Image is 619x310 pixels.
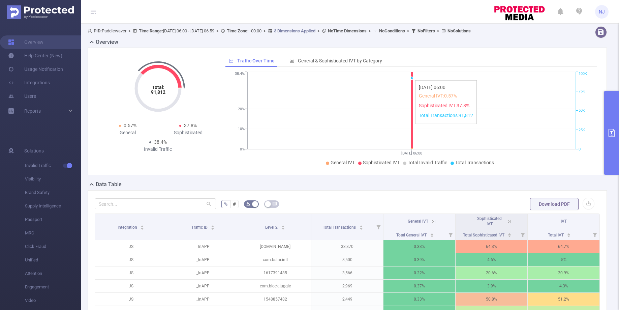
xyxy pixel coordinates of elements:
[239,293,311,306] p: 1548857482
[528,280,599,292] p: 4.3%
[88,29,94,33] i: icon: user
[298,58,382,63] span: General & Sophisticated IVT by Category
[405,28,411,33] span: >
[281,227,285,229] i: icon: caret-down
[363,160,400,165] span: Sophisticated IVT
[8,49,62,62] a: Help Center (New)
[477,216,502,226] span: Sophisticated IVT
[261,28,268,33] span: >
[167,266,239,279] p: _InAPP
[323,225,357,230] span: Total Transactions
[311,240,383,253] p: 33,870
[239,266,311,279] p: 1617391485
[191,225,209,230] span: Traffic ID
[311,293,383,306] p: 2,449
[240,147,245,151] tspan: 0%
[25,172,81,186] span: Visibility
[96,38,118,46] h2: Overview
[508,232,512,234] i: icon: caret-up
[374,214,383,240] i: Filter menu
[238,107,245,111] tspan: 20%
[141,227,144,229] i: icon: caret-down
[265,225,279,230] span: Level 2
[141,224,144,226] i: icon: caret-up
[224,201,227,207] span: %
[383,253,455,266] p: 0.39%
[128,146,188,153] div: Invalid Traffic
[383,293,455,306] p: 0.33%
[456,266,527,279] p: 20.6%
[25,213,81,226] span: Passport
[408,219,428,224] span: General IVT
[25,199,81,213] span: Supply Intelligence
[430,232,434,236] div: Sort
[508,234,512,236] i: icon: caret-down
[383,266,455,279] p: 0.22%
[8,89,36,103] a: Users
[528,253,599,266] p: 5%
[118,225,138,230] span: Integration
[95,280,167,292] p: JS
[229,58,234,63] i: icon: line-chart
[151,89,165,95] tspan: 91,812
[528,240,599,253] p: 64.7%
[25,240,81,253] span: Click Fraud
[331,160,355,165] span: General IVT
[383,240,455,253] p: 0.33%
[567,232,571,234] i: icon: caret-up
[328,28,367,33] b: No Time Dimensions
[167,253,239,266] p: _InAPP
[239,253,311,266] p: com.bstar.intl
[239,240,311,253] p: [DOMAIN_NAME]
[281,224,285,226] i: icon: caret-up
[579,109,585,113] tspan: 50K
[359,224,363,228] div: Sort
[25,294,81,307] span: Video
[139,28,163,33] b: Time Range:
[455,160,494,165] span: Total Transactions
[237,58,275,63] span: Traffic Over Time
[167,240,239,253] p: _InAPP
[359,224,363,226] i: icon: caret-up
[94,28,102,33] b: PID:
[528,266,599,279] p: 20.9%
[8,62,63,76] a: Usage Notification
[239,280,311,292] p: com.block.juggle
[167,293,239,306] p: _InAPP
[227,28,249,33] b: Time Zone:
[401,151,422,156] tspan: [DATE] 06:00
[408,160,447,165] span: Total Invalid Traffic
[25,226,81,240] span: MRC
[518,229,527,240] i: Filter menu
[24,104,41,118] a: Reports
[25,186,81,199] span: Brand Safety
[281,224,285,228] div: Sort
[417,28,435,33] b: No Filters
[579,128,585,132] tspan: 25K
[463,233,505,237] span: Total Sophisticated IVT
[396,233,428,237] span: Total General IVT
[456,293,527,306] p: 50.8%
[233,201,236,207] span: #
[95,293,167,306] p: JS
[24,108,41,114] span: Reports
[7,5,74,19] img: Protected Media
[579,72,587,76] tspan: 100K
[96,180,122,189] h2: Data Table
[184,123,197,128] span: 37.8%
[274,28,315,33] u: 3 Dimensions Applied
[25,280,81,294] span: Engagement
[579,89,585,93] tspan: 75K
[447,28,471,33] b: No Solutions
[238,127,245,131] tspan: 10%
[567,234,571,236] i: icon: caret-down
[95,266,167,279] p: JS
[567,232,571,236] div: Sort
[430,232,434,234] i: icon: caret-up
[435,28,441,33] span: >
[25,159,81,172] span: Invalid Traffic
[124,123,136,128] span: 0.57%
[8,76,50,89] a: Integrations
[24,144,44,158] span: Solutions
[379,28,405,33] b: No Conditions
